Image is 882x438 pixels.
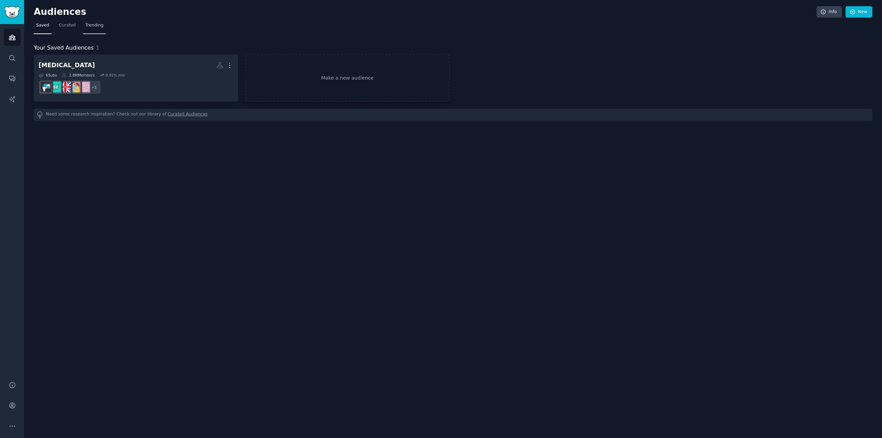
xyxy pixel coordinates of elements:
[83,20,106,34] a: Trending
[59,22,76,29] span: Curated
[62,73,94,78] div: 2.8M Members
[34,20,52,34] a: Saved
[817,6,842,18] a: Info
[34,54,238,102] a: [MEDICAL_DATA]6Subs2.8MMembers0.91% /mo+1ADHD_partnersAdhdRelationshipsADHDUKadhdwomenADHD
[96,44,100,51] span: 1
[845,6,872,18] a: New
[70,82,80,92] img: AdhdRelationships
[245,54,450,102] a: Make a new audience
[36,22,49,29] span: Saved
[168,111,208,119] a: Curated Audiences
[60,82,71,92] img: ADHDUK
[34,109,872,121] div: Need some research inspiration? Check out our library of
[39,73,57,78] div: 6 Sub s
[39,61,95,70] div: [MEDICAL_DATA]
[34,7,817,18] h2: Audiences
[50,82,61,92] img: adhdwomen
[105,73,125,78] div: 0.91 % /mo
[85,22,103,29] span: Trending
[4,6,20,18] img: GummySearch logo
[57,20,78,34] a: Curated
[79,82,90,92] img: ADHD_partners
[41,82,51,92] img: ADHD
[34,44,94,52] span: Your Saved Audiences
[87,80,101,94] div: + 1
